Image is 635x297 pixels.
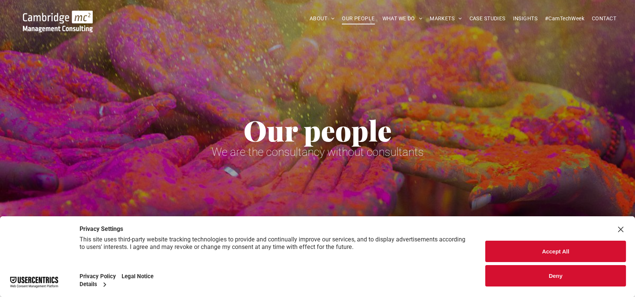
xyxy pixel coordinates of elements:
a: CONTACT [588,13,620,24]
a: INSIGHTS [509,13,541,24]
span: Our people [244,111,392,149]
a: CASE STUDIES [466,13,509,24]
a: ABOUT [306,13,339,24]
a: MARKETS [426,13,465,24]
a: OUR PEOPLE [338,13,378,24]
span: We are the consultancy without consultants [212,145,424,158]
a: #CamTechWeek [541,13,588,24]
a: WHAT WE DO [379,13,426,24]
img: Cambridge MC Logo [23,11,93,32]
